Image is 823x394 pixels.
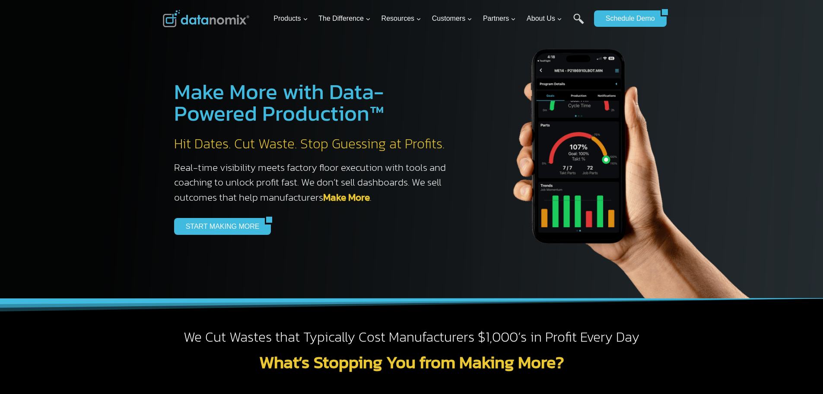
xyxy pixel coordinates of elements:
img: The Datanoix Mobile App available on Android and iOS Devices [472,17,775,298]
h2: What’s Stopping You from Making More? [163,353,661,371]
span: Customers [432,13,472,24]
span: About Us [527,13,562,24]
span: The Difference [318,13,371,24]
h2: Hit Dates. Cut Waste. Stop Guessing at Profits. [174,135,455,153]
h1: Make More with Data-Powered Production™ [174,81,455,124]
h2: We Cut Wastes that Typically Cost Manufacturers $1,000’s in Profit Every Day [163,328,661,346]
span: Resources [381,13,421,24]
img: Datanomix [163,10,249,27]
h3: Real-time visibility meets factory floor execution with tools and coaching to unlock profit fast.... [174,160,455,205]
span: Products [273,13,308,24]
a: Make More [323,190,370,205]
span: Partners [483,13,516,24]
a: Schedule Demo [594,10,661,27]
a: Search [573,13,584,33]
a: START MAKING MORE [174,218,265,234]
nav: Primary Navigation [270,5,590,33]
